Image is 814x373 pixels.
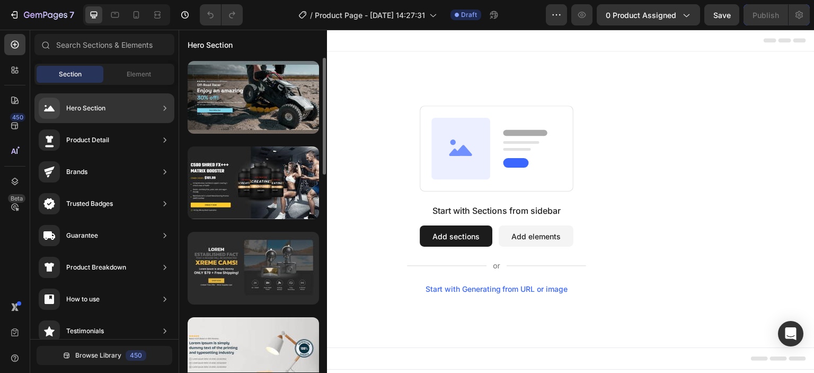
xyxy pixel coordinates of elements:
input: Search Sections & Elements [34,34,174,55]
button: Publish [744,4,788,25]
div: Beta [8,194,25,203]
span: Product Page - [DATE] 14:27:31 [315,10,425,21]
span: / [310,10,313,21]
div: Testimonials [66,326,104,336]
div: Publish [753,10,779,21]
p: 7 [69,8,74,21]
div: Guarantee [66,230,98,241]
div: 450 [126,350,146,361]
div: Start with Sections from sidebar [254,175,382,187]
div: Hero Section [66,103,105,114]
div: How to use [66,294,100,305]
div: Brands [66,167,87,177]
button: Save [704,4,739,25]
div: 450 [10,113,25,122]
button: 7 [4,4,79,25]
div: Undo/Redo [200,4,243,25]
span: Draft [461,10,477,20]
span: 0 product assigned [606,10,676,21]
div: Start with Generating from URL or image [247,255,390,264]
button: 0 product assigned [597,4,700,25]
div: Product Breakdown [66,262,126,273]
span: Save [713,11,731,20]
span: Section [59,70,82,79]
span: Browse Library [75,351,121,360]
button: Add sections [241,196,314,217]
div: Trusted Badges [66,198,113,209]
div: Product Detail [66,135,109,145]
div: Open Intercom Messenger [778,321,803,346]
button: Add elements [320,196,395,217]
span: Element [127,70,151,79]
iframe: Design area [179,30,814,373]
button: Browse Library450 [37,346,172,365]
